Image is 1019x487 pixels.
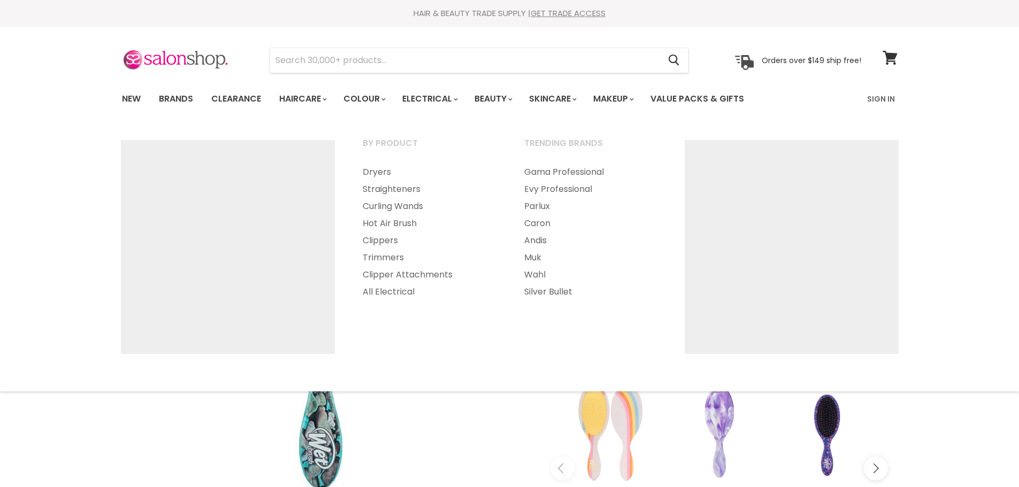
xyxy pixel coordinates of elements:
[270,48,689,73] form: Product
[349,249,509,266] a: Trimmers
[511,283,670,300] a: Silver Bullet
[521,88,583,110] a: Skincare
[762,55,861,65] p: Orders over $149 ship free!
[349,198,509,215] a: Curling Wands
[511,164,670,300] ul: Main menu
[349,283,509,300] a: All Electrical
[151,88,201,110] a: Brands
[966,437,1008,476] iframe: Gorgias live chat messenger
[511,135,670,161] a: Trending Brands
[349,215,509,232] a: Hot Air Brush
[531,7,606,19] a: GET TRADE ACCESS
[511,215,670,232] a: Caron
[114,83,807,114] ul: Main menu
[349,164,509,181] a: Dryers
[349,266,509,283] a: Clipper Attachments
[511,266,670,283] a: Wahl
[349,164,509,300] ul: Main menu
[660,48,688,73] button: Search
[511,249,670,266] a: Muk
[394,88,464,110] a: Electrical
[511,232,670,249] a: Andis
[203,88,269,110] a: Clearance
[511,198,670,215] a: Parlux
[271,88,333,110] a: Haircare
[349,232,509,249] a: Clippers
[109,8,911,19] div: HAIR & BEAUTY TRADE SUPPLY |
[114,88,149,110] a: New
[109,83,911,114] nav: Main
[861,88,901,110] a: Sign In
[511,181,670,198] a: Evy Professional
[642,88,752,110] a: Value Packs & Gifts
[349,181,509,198] a: Straighteners
[270,48,660,73] input: Search
[349,135,509,161] a: By Product
[511,164,670,181] a: Gama Professional
[335,88,392,110] a: Colour
[585,88,640,110] a: Makeup
[466,88,519,110] a: Beauty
